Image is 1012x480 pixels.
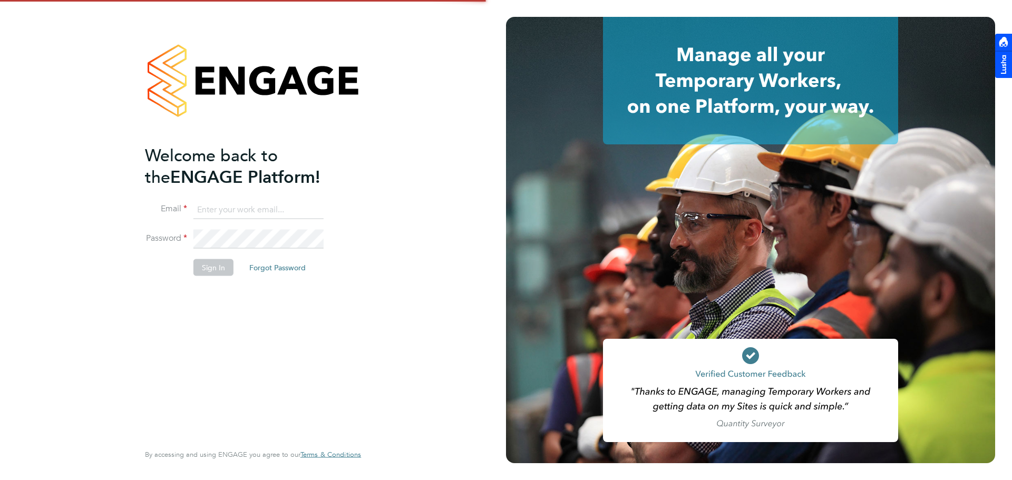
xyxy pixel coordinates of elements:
label: Email [145,203,187,214]
label: Password [145,233,187,244]
span: Terms & Conditions [300,450,361,459]
input: Enter your work email... [193,200,324,219]
button: Sign In [193,259,233,276]
span: By accessing and using ENGAGE you agree to our [145,450,361,459]
h2: ENGAGE Platform! [145,144,351,188]
button: Forgot Password [241,259,314,276]
a: Terms & Conditions [300,450,361,459]
span: Welcome back to the [145,145,278,187]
